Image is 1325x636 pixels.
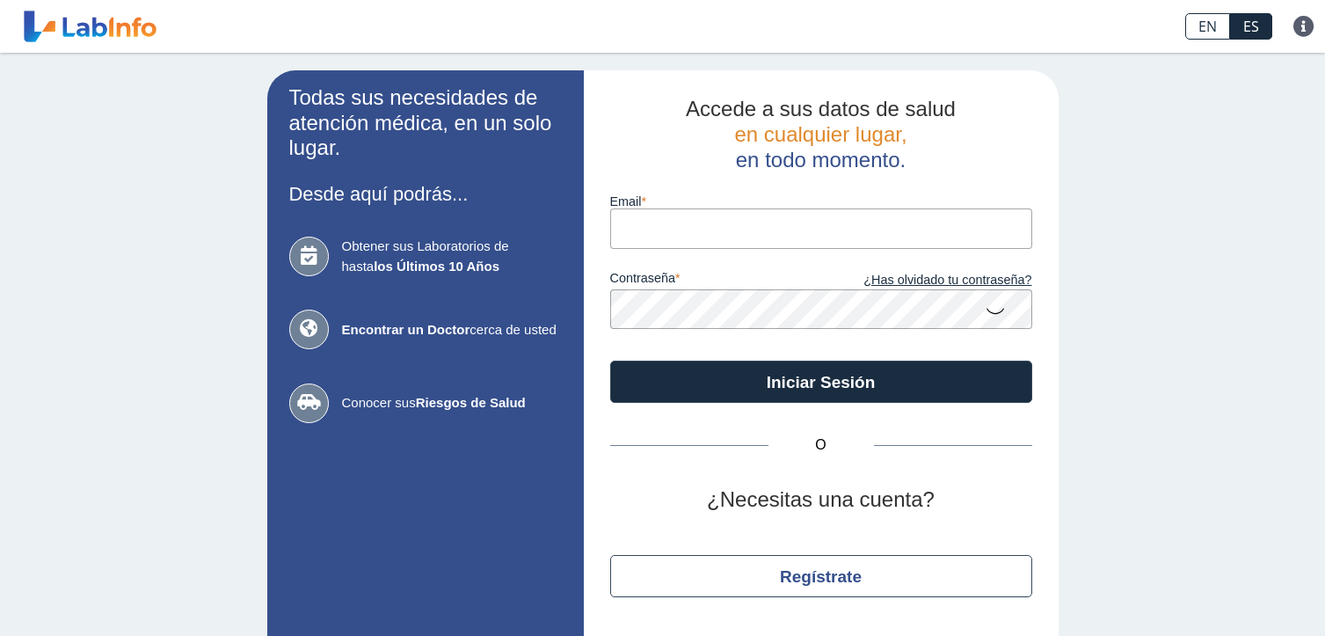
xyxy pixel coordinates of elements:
h2: ¿Necesitas una cuenta? [610,487,1032,513]
h3: Desde aquí podrás... [289,183,562,205]
a: ¿Has olvidado tu contraseña? [821,271,1032,290]
button: Regístrate [610,555,1032,597]
span: en cualquier lugar, [734,122,906,146]
span: Accede a sus datos de salud [686,97,956,121]
a: ES [1230,13,1272,40]
span: cerca de usted [342,320,562,340]
b: los Últimos 10 Años [374,259,499,274]
span: O [768,435,874,456]
label: email [610,194,1032,208]
label: contraseña [610,271,821,290]
span: en todo momento. [736,148,906,172]
b: Riesgos de Salud [416,395,526,410]
button: Iniciar Sesión [610,361,1032,403]
span: Obtener sus Laboratorios de hasta [342,237,562,276]
b: Encontrar un Doctor [342,322,470,337]
span: Conocer sus [342,393,562,413]
h2: Todas sus necesidades de atención médica, en un solo lugar. [289,85,562,161]
a: EN [1185,13,1230,40]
